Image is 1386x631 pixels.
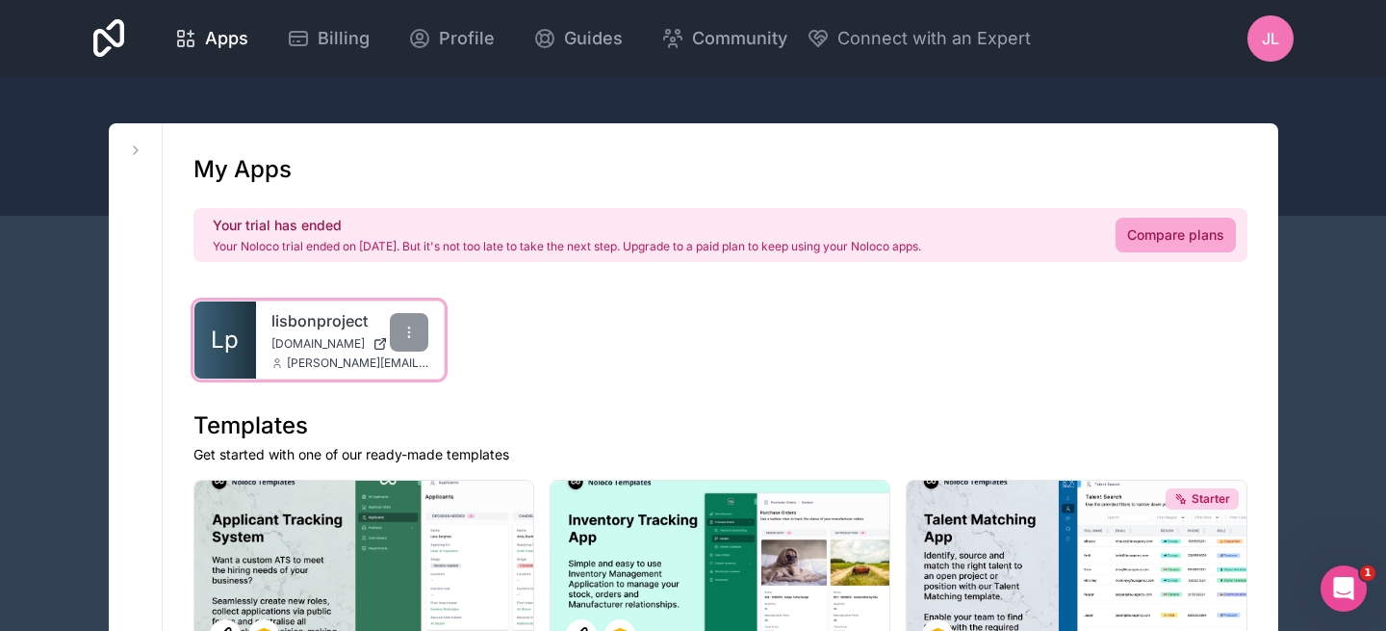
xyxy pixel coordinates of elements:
span: Community [692,25,787,52]
h2: Your trial has ended [213,216,921,235]
a: Guides [518,17,638,60]
p: Your Noloco trial ended on [DATE]. But it's not too late to take the next step. Upgrade to a paid... [213,239,921,254]
span: JL [1262,27,1279,50]
h1: Templates [193,410,1247,441]
a: Community [646,17,803,60]
span: Billing [318,25,370,52]
span: Profile [439,25,495,52]
span: [DOMAIN_NAME] [271,336,365,352]
h1: My Apps [193,154,292,185]
span: Apps [205,25,248,52]
a: Lp [194,302,256,379]
a: [DOMAIN_NAME] [271,336,429,352]
span: Lp [211,325,239,355]
span: 1 [1360,565,1375,581]
button: Connect with an Expert [807,25,1031,52]
p: Get started with one of our ready-made templates [193,445,1247,464]
span: Connect with an Expert [837,25,1031,52]
a: Apps [159,17,264,60]
span: Guides [564,25,623,52]
span: [PERSON_NAME][EMAIL_ADDRESS][DOMAIN_NAME] [287,355,429,371]
a: Compare plans [1116,218,1236,252]
a: lisbonproject [271,309,429,332]
a: Profile [393,17,510,60]
span: Starter [1192,491,1230,507]
iframe: Intercom live chat [1321,565,1367,612]
a: Billing [271,17,385,60]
